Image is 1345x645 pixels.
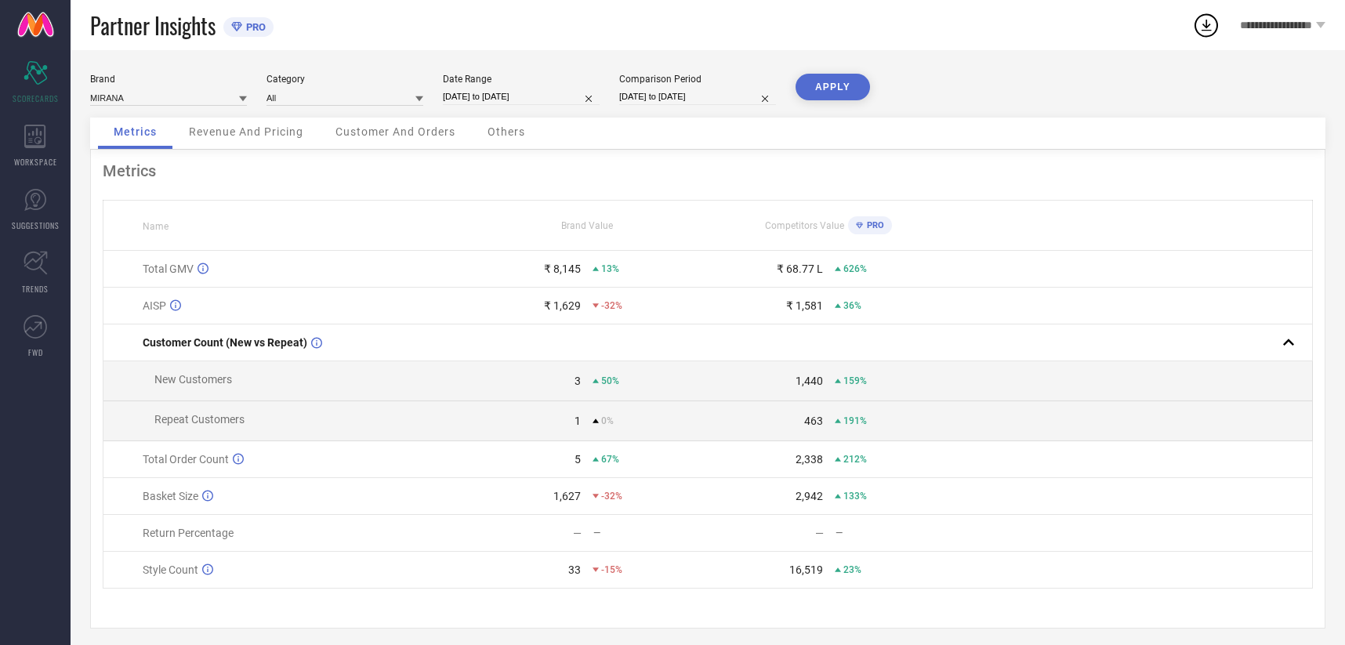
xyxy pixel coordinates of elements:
span: Total GMV [143,263,194,275]
span: 67% [601,454,619,465]
span: WORKSPACE [14,156,57,168]
div: 2,942 [796,490,823,502]
div: Category [266,74,423,85]
span: PRO [242,21,266,33]
span: Basket Size [143,490,198,502]
span: 159% [843,375,867,386]
span: Revenue And Pricing [189,125,303,138]
div: 1,440 [796,375,823,387]
span: SUGGESTIONS [12,219,60,231]
span: 626% [843,263,867,274]
span: 36% [843,300,861,311]
div: Date Range [443,74,600,85]
div: ₹ 68.77 L [777,263,823,275]
div: 1 [575,415,581,427]
span: New Customers [154,373,232,386]
input: Select date range [443,89,600,105]
div: Open download list [1192,11,1220,39]
span: 212% [843,454,867,465]
span: -32% [601,491,622,502]
div: — [573,527,582,539]
span: SCORECARDS [13,92,59,104]
div: 33 [568,563,581,576]
div: ₹ 8,145 [544,263,581,275]
div: — [815,527,824,539]
div: Metrics [103,161,1313,180]
span: Total Order Count [143,453,229,466]
span: Customer Count (New vs Repeat) [143,336,307,349]
div: Comparison Period [619,74,776,85]
span: Others [488,125,525,138]
div: 5 [575,453,581,466]
span: 0% [601,415,614,426]
div: Brand [90,74,247,85]
span: TRENDS [22,283,49,295]
span: -32% [601,300,622,311]
div: ₹ 1,629 [544,299,581,312]
span: PRO [863,220,884,230]
div: 463 [804,415,823,427]
div: — [593,527,707,538]
span: 23% [843,564,861,575]
div: 1,627 [553,490,581,502]
span: Partner Insights [90,9,216,42]
div: ₹ 1,581 [786,299,823,312]
div: 3 [575,375,581,387]
div: 16,519 [789,563,823,576]
span: AISP [143,299,166,312]
span: Style Count [143,563,198,576]
span: Customer And Orders [335,125,455,138]
span: Competitors Value [765,220,844,231]
span: Name [143,221,169,232]
span: Brand Value [561,220,613,231]
span: Metrics [114,125,157,138]
div: 2,338 [796,453,823,466]
input: Select comparison period [619,89,776,105]
span: -15% [601,564,622,575]
span: Return Percentage [143,527,234,539]
span: 50% [601,375,619,386]
span: 133% [843,491,867,502]
div: — [836,527,949,538]
span: 191% [843,415,867,426]
button: APPLY [796,74,870,100]
span: 13% [601,263,619,274]
span: Repeat Customers [154,413,245,426]
span: FWD [28,346,43,358]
